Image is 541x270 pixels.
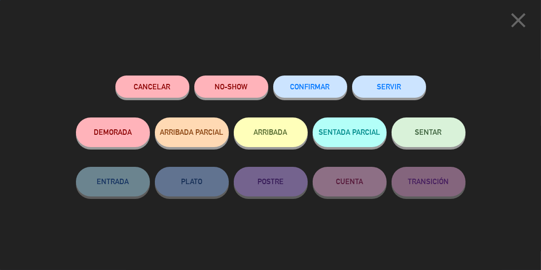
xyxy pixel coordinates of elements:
[234,167,308,196] button: POSTRE
[155,117,229,147] button: ARRIBADA PARCIAL
[155,167,229,196] button: PLATO
[313,167,387,196] button: CUENTA
[392,117,466,147] button: SENTAR
[415,128,442,136] span: SENTAR
[290,82,330,91] span: CONFIRMAR
[160,128,223,136] span: ARRIBADA PARCIAL
[506,8,531,33] i: close
[273,76,347,98] button: CONFIRMAR
[115,76,189,98] button: Cancelar
[313,117,387,147] button: SENTADA PARCIAL
[194,76,268,98] button: NO-SHOW
[392,167,466,196] button: TRANSICIÓN
[76,167,150,196] button: ENTRADA
[234,117,308,147] button: ARRIBADA
[76,117,150,147] button: DEMORADA
[503,7,534,37] button: close
[352,76,426,98] button: SERVIR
